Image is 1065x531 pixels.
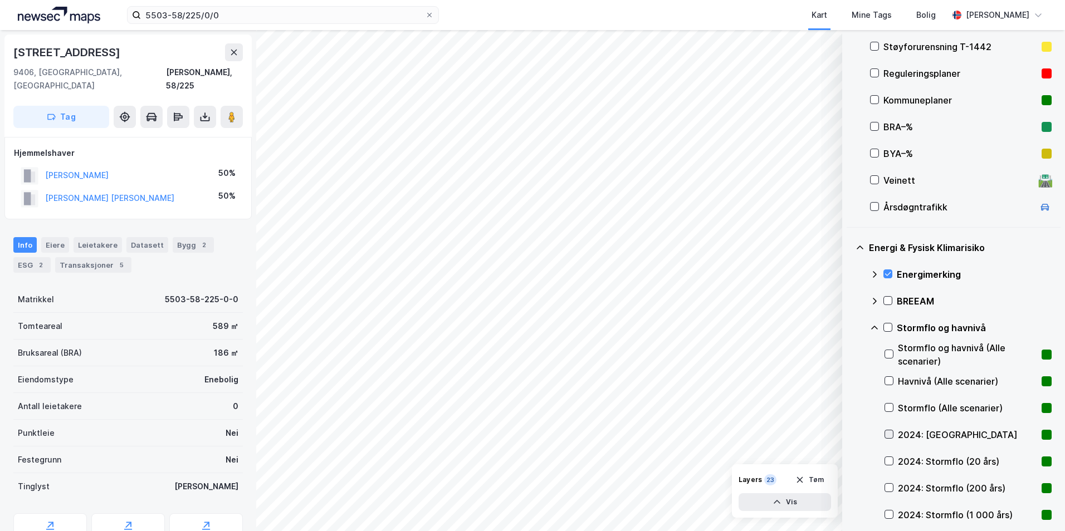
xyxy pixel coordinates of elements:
div: 2024: Stormflo (1 000 års) [898,508,1037,522]
div: Matrikkel [18,293,54,306]
div: ESG [13,257,51,273]
div: [STREET_ADDRESS] [13,43,123,61]
button: Vis [739,493,831,511]
div: 50% [218,189,236,203]
div: Antall leietakere [18,400,82,413]
div: Nei [226,453,238,466]
div: 2024: Stormflo (20 års) [898,455,1037,468]
div: Kommuneplaner [883,94,1037,107]
div: Tinglyst [18,480,50,493]
div: Kart [812,8,827,22]
div: Årsdøgntrafikk [883,200,1034,214]
div: Energimerking [897,268,1052,281]
div: [PERSON_NAME], 58/225 [166,66,243,92]
div: BYA–% [883,147,1037,160]
div: Stormflo og havnivå (Alle scenarier) [898,341,1037,368]
div: Layers [739,475,762,484]
div: Stormflo (Alle scenarier) [898,401,1037,415]
div: Bolig [916,8,936,22]
div: Mine Tags [852,8,892,22]
div: 50% [218,166,236,180]
div: 5503-58-225-0-0 [165,293,238,306]
div: Energi & Fysisk Klimarisiko [869,241,1052,254]
div: Havnivå (Alle scenarier) [898,375,1037,388]
button: Tøm [788,471,831,489]
div: 2 [198,239,209,250]
div: 589 ㎡ [213,319,238,333]
div: Leietakere [74,237,122,253]
div: Info [13,237,37,253]
div: Støyforurensning T-1442 [883,40,1037,53]
div: 23 [764,474,776,485]
div: 2024: [GEOGRAPHIC_DATA] [898,428,1037,441]
div: 0 [233,400,238,413]
div: Hjemmelshaver [14,146,242,160]
div: Eiere [41,237,69,253]
input: Søk på adresse, matrikkel, gårdeiere, leietakere eller personer [141,7,425,23]
div: Veinett [883,174,1034,187]
img: logo.a4113a55bc3d86da70a041830d287a7e.svg [18,7,100,23]
div: Enebolig [204,373,238,386]
div: Eiendomstype [18,373,74,386]
div: [PERSON_NAME] [174,480,238,493]
div: 5 [116,259,127,271]
div: Punktleie [18,426,55,440]
div: Reguleringsplaner [883,67,1037,80]
div: [PERSON_NAME] [966,8,1029,22]
button: Tag [13,106,109,128]
div: Festegrunn [18,453,61,466]
div: Datasett [126,237,168,253]
div: BREEAM [897,294,1052,308]
div: BRA–% [883,120,1037,134]
div: Transaksjoner [55,257,131,273]
iframe: Chat Widget [1009,478,1065,531]
div: 2 [35,259,46,271]
div: Tomteareal [18,319,62,333]
div: 2024: Stormflo (200 års) [898,481,1037,495]
div: 9406, [GEOGRAPHIC_DATA], [GEOGRAPHIC_DATA] [13,66,166,92]
div: Stormflo og havnivå [897,321,1052,335]
div: Bruksareal (BRA) [18,346,82,360]
div: Bygg [173,237,214,253]
div: 186 ㎡ [214,346,238,360]
div: 🛣️ [1038,173,1053,188]
div: Nei [226,426,238,440]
